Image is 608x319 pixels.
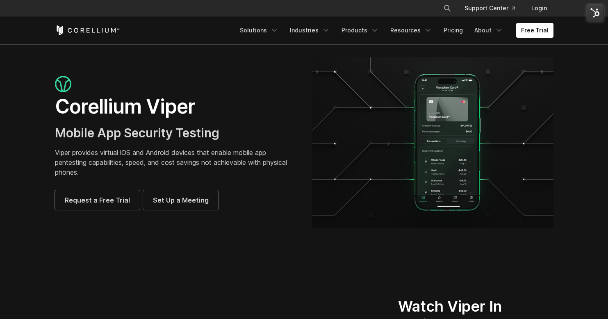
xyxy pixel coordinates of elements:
img: viper_icon_large [55,76,71,93]
a: Resources [385,23,437,38]
a: Corellium Home [55,25,120,35]
span: Set Up a Meeting [153,195,209,205]
img: HubSpot Tools Menu Toggle [587,4,604,21]
a: About [469,23,508,38]
p: Viper provides virtual iOS and Android devices that enable mobile app pentesting capabilities, sp... [55,148,296,177]
div: Navigation Menu [433,1,553,16]
button: Search [440,1,455,16]
a: Set Up a Meeting [143,190,219,210]
a: Request a Free Trial [55,190,140,210]
span: Request a Free Trial [65,195,130,205]
a: Free Trial [516,23,553,38]
a: Solutions [235,23,283,38]
div: Navigation Menu [235,23,553,38]
h1: Corellium Viper [55,94,296,119]
a: Products [337,23,384,38]
a: Login [525,1,553,16]
span: Mobile App Security Testing [55,125,219,140]
a: Support Center [458,1,521,16]
img: viper_hero [312,57,553,228]
a: Industries [285,23,335,38]
a: Pricing [439,23,468,38]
